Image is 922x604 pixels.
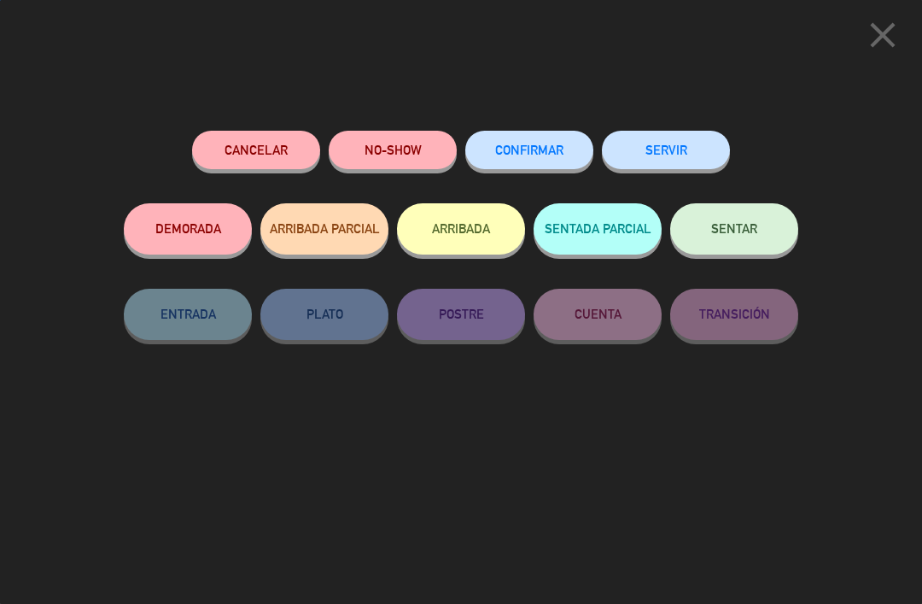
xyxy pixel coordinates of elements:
span: CONFIRMAR [495,143,563,157]
button: ENTRADA [124,289,252,340]
button: SENTADA PARCIAL [534,203,662,255]
button: DEMORADA [124,203,252,255]
button: CONFIRMAR [465,131,593,169]
button: ARRIBADA PARCIAL [260,203,388,255]
span: ARRIBADA PARCIAL [270,221,380,236]
span: SENTAR [711,221,757,236]
button: PLATO [260,289,388,340]
button: SENTAR [670,203,798,255]
button: close [856,13,909,63]
button: NO-SHOW [329,131,457,169]
button: TRANSICIÓN [670,289,798,340]
button: ARRIBADA [397,203,525,255]
button: Cancelar [192,131,320,169]
button: POSTRE [397,289,525,340]
button: SERVIR [602,131,730,169]
i: close [861,14,904,56]
button: CUENTA [534,289,662,340]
